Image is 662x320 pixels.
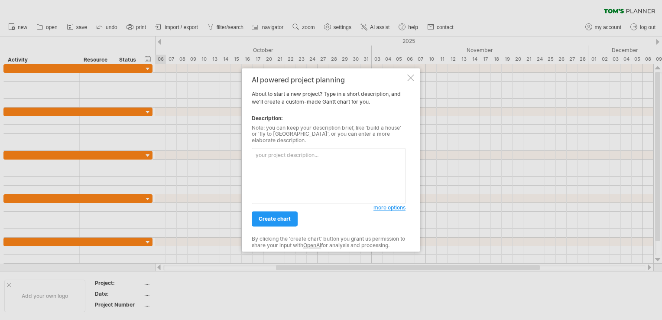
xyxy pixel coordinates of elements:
[303,242,321,248] a: OpenAI
[252,236,406,249] div: By clicking the 'create chart' button you grant us permission to share your input with for analys...
[252,212,298,227] a: create chart
[252,76,406,244] div: About to start a new project? Type in a short description, and we'll create a custom-made Gantt c...
[252,125,406,144] div: Note: you can keep your description brief, like 'build a house' or 'fly to [GEOGRAPHIC_DATA]', or...
[252,114,406,122] div: Description:
[373,204,406,212] a: more options
[373,205,406,211] span: more options
[252,76,406,84] div: AI powered project planning
[259,216,291,222] span: create chart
